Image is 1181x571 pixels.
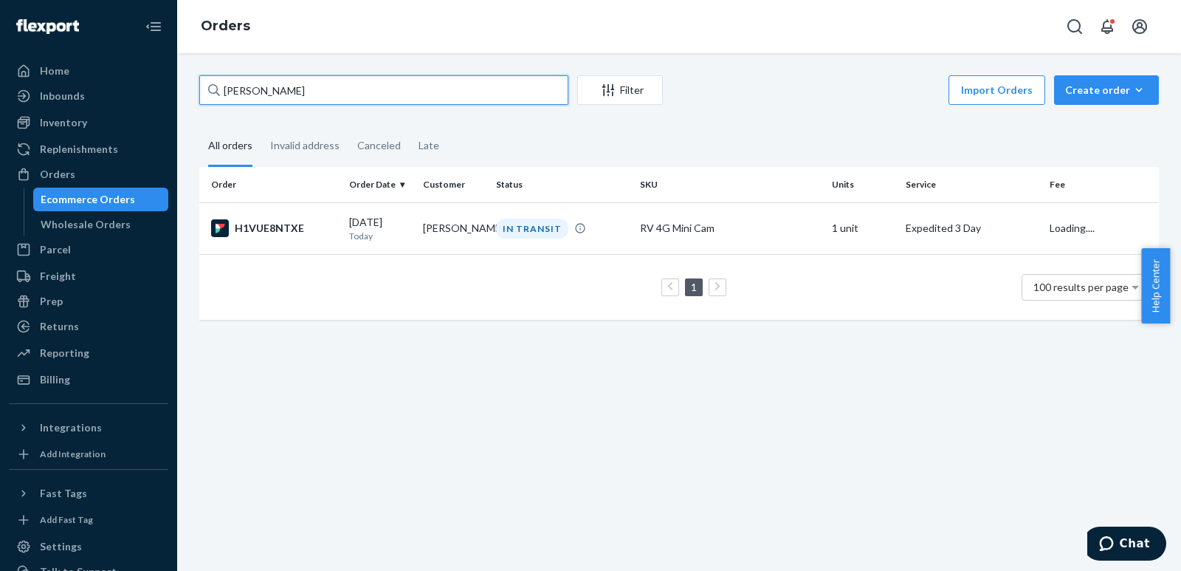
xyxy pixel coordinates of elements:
[9,137,168,161] a: Replenishments
[688,281,700,293] a: Page 1 is your current page
[40,319,79,334] div: Returns
[9,315,168,338] a: Returns
[343,167,417,202] th: Order Date
[9,445,168,463] a: Add Integration
[9,163,168,186] a: Orders
[9,535,168,558] a: Settings
[1141,248,1170,324] button: Help Center
[33,188,169,211] a: Ecommerce Orders
[40,294,63,309] div: Prep
[1044,202,1159,254] td: Loading....
[1054,75,1159,105] button: Create order
[9,59,168,83] a: Home
[9,368,168,392] a: Billing
[349,215,411,242] div: [DATE]
[33,213,169,236] a: Wholesale Orders
[139,12,168,41] button: Close Navigation
[578,83,662,98] div: Filter
[634,167,826,202] th: SKU
[40,513,93,526] div: Add Fast Tag
[490,167,634,202] th: Status
[1087,527,1166,564] iframe: Opens a widget where you can chat to one of our agents
[201,18,250,34] a: Orders
[9,511,168,529] a: Add Fast Tag
[900,167,1044,202] th: Service
[40,242,71,257] div: Parcel
[357,126,401,165] div: Canceled
[41,192,135,207] div: Ecommerce Orders
[577,75,663,105] button: Filter
[9,341,168,365] a: Reporting
[40,64,69,78] div: Home
[948,75,1045,105] button: Import Orders
[270,126,340,165] div: Invalid address
[40,372,70,387] div: Billing
[640,221,820,236] div: RV 4G Mini Cam
[9,238,168,261] a: Parcel
[1033,281,1129,293] span: 100 results per page
[9,416,168,440] button: Integrations
[9,111,168,134] a: Inventory
[9,290,168,313] a: Prep
[906,221,1038,236] p: Expedited 3 Day
[40,420,102,435] div: Integrations
[1044,167,1159,202] th: Fee
[1125,12,1154,41] button: Open account menu
[419,126,439,165] div: Late
[41,217,131,232] div: Wholesale Orders
[40,346,89,360] div: Reporting
[1060,12,1089,41] button: Open Search Box
[211,219,337,237] div: H1VUE8NTXE
[40,486,87,501] div: Fast Tags
[40,448,106,460] div: Add Integration
[826,202,900,254] td: 1 unit
[40,115,87,130] div: Inventory
[826,167,900,202] th: Units
[1092,12,1122,41] button: Open notifications
[208,126,252,167] div: All orders
[9,84,168,108] a: Inbounds
[1065,83,1148,98] div: Create order
[40,269,76,284] div: Freight
[423,178,485,191] div: Customer
[349,230,411,242] p: Today
[496,219,568,239] div: IN TRANSIT
[189,5,262,48] ol: breadcrumbs
[40,89,85,103] div: Inbounds
[199,75,568,105] input: Search orders
[40,142,118,157] div: Replenishments
[40,167,75,182] div: Orders
[417,202,491,254] td: [PERSON_NAME]
[16,19,79,34] img: Flexport logo
[9,482,168,505] button: Fast Tags
[199,167,343,202] th: Order
[40,539,82,554] div: Settings
[9,264,168,288] a: Freight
